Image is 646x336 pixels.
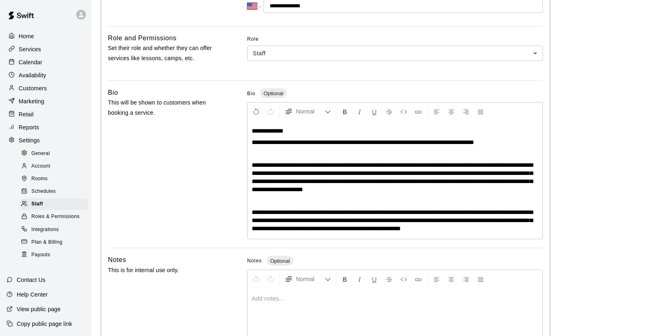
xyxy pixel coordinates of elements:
span: Normal [296,107,325,116]
span: Bio [247,91,255,96]
button: Redo [264,272,278,286]
a: General [20,147,92,160]
button: Center Align [444,272,458,286]
h6: Bio [108,87,118,98]
div: Staff [247,46,543,61]
button: Insert Code [397,104,411,119]
span: Optional [260,90,286,96]
span: Rooms [31,175,48,183]
span: Normal [296,275,325,283]
button: Format Underline [367,104,381,119]
span: Payouts [31,251,50,259]
button: Undo [249,272,263,286]
a: Reports [7,121,85,133]
div: Rooms [20,173,88,185]
span: Notes [247,258,262,264]
button: Insert Link [411,104,425,119]
button: Left Align [430,104,444,119]
p: View public page [17,305,61,313]
div: Payouts [20,249,88,261]
a: Settings [7,134,85,146]
p: Marketing [19,97,44,105]
a: Availability [7,69,85,81]
span: Roles & Permissions [31,213,79,221]
h6: Role and Permissions [108,33,176,44]
button: Formatting Options [281,104,334,119]
span: General [31,150,50,158]
button: Format Italics [353,272,367,286]
a: Staff [20,198,92,211]
p: Settings [19,136,40,144]
p: This is for internal use only. [108,265,221,275]
button: Insert Code [397,272,411,286]
button: Redo [264,104,278,119]
button: Format Underline [367,272,381,286]
a: Account [20,160,92,172]
div: Integrations [20,224,88,236]
button: Formatting Options [281,272,334,286]
p: Customers [19,84,47,92]
div: Account [20,161,88,172]
a: Marketing [7,95,85,107]
div: Roles & Permissions [20,211,88,223]
a: Payouts [20,249,92,261]
span: Plan & Billing [31,238,62,247]
span: Integrations [31,226,59,234]
div: Schedules [20,186,88,197]
p: Contact Us [17,276,46,284]
button: Format Bold [338,104,352,119]
a: Customers [7,82,85,94]
a: Integrations [20,223,92,236]
button: Left Align [430,272,444,286]
a: Home [7,30,85,42]
a: Roles & Permissions [20,211,92,223]
button: Right Align [459,272,473,286]
span: Optional [267,258,293,264]
a: Schedules [20,185,92,198]
a: Retail [7,108,85,120]
button: Center Align [444,104,458,119]
span: Schedules [31,188,56,196]
button: Format Bold [338,272,352,286]
div: Plan & Billing [20,237,88,248]
p: Set their role and whether they can offer services like lessons, camps, etc. [108,43,221,63]
a: Plan & Billing [20,236,92,249]
button: Undo [249,104,263,119]
a: Services [7,43,85,55]
p: Availability [19,71,46,79]
p: Home [19,32,34,40]
button: Justify Align [474,272,488,286]
a: Rooms [20,173,92,185]
span: Account [31,162,50,170]
a: Calendar [7,56,85,68]
button: Right Align [459,104,473,119]
p: Copy public page link [17,320,72,328]
span: Staff [31,200,43,208]
p: Calendar [19,58,42,66]
div: Staff [20,199,88,210]
button: Insert Link [411,272,425,286]
p: This will be shown to customers when booking a service. [108,98,221,118]
div: General [20,148,88,159]
span: Role [247,33,543,46]
button: Format Italics [353,104,367,119]
button: Justify Align [474,104,488,119]
p: Services [19,45,41,53]
p: Reports [19,123,39,131]
p: Help Center [17,290,48,299]
h6: Notes [108,255,126,265]
p: Retail [19,110,34,118]
button: Format Strikethrough [382,104,396,119]
button: Format Strikethrough [382,272,396,286]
